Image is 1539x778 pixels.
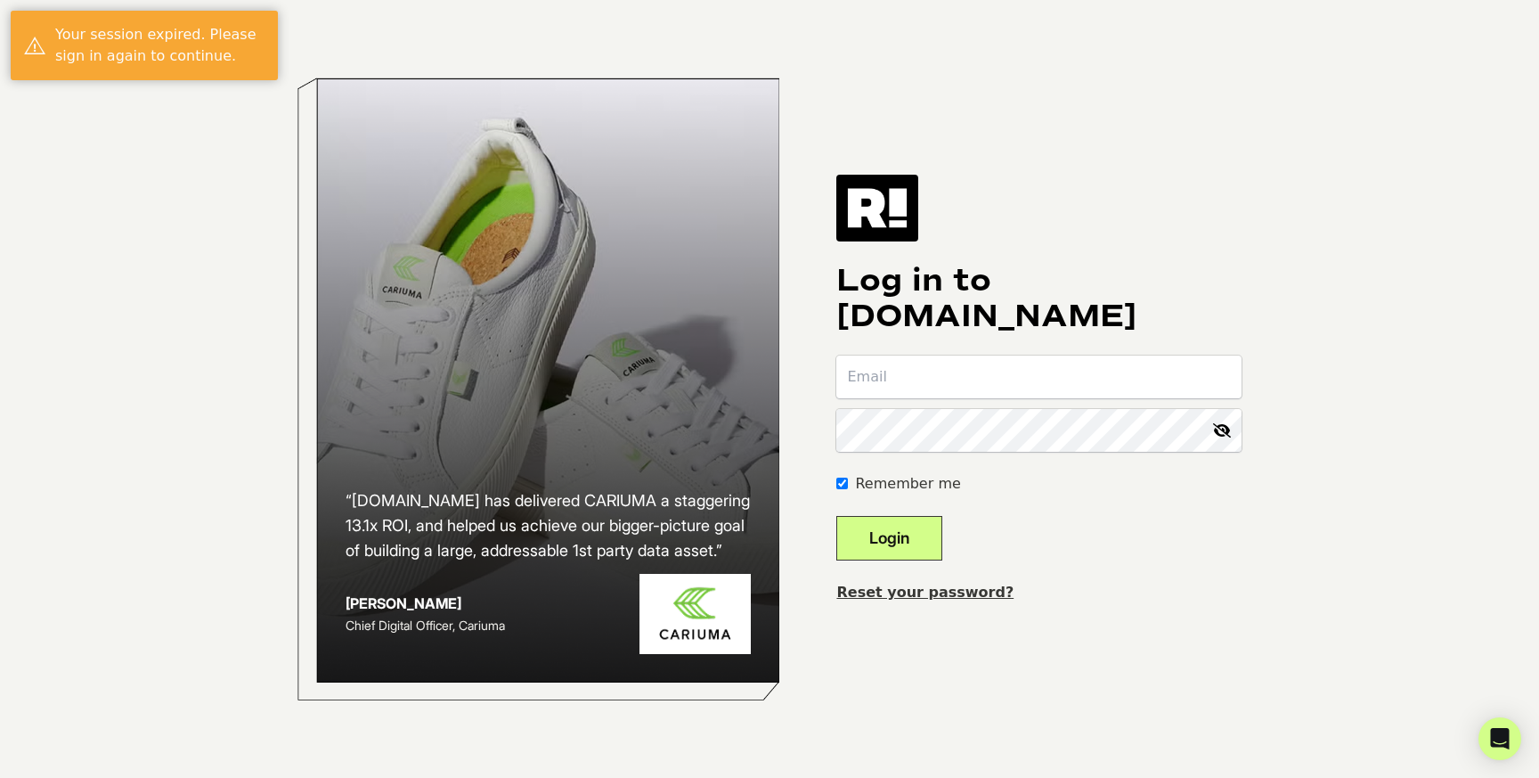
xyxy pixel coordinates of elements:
img: Cariuma [639,574,751,655]
button: Login [836,516,942,561]
input: Email [836,356,1242,398]
img: Retention.com [836,175,918,241]
h1: Log in to [DOMAIN_NAME] [836,263,1242,334]
a: Reset your password? [836,584,1014,601]
strong: [PERSON_NAME] [346,594,461,612]
div: Open Intercom Messenger [1478,717,1521,760]
h2: “[DOMAIN_NAME] has delivered CARIUMA a staggering 13.1x ROI, and helped us achieve our bigger-pic... [346,488,752,563]
label: Remember me [855,473,960,495]
div: Your session expired. Please sign in again to continue. [55,24,265,67]
span: Chief Digital Officer, Cariuma [346,618,505,633]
